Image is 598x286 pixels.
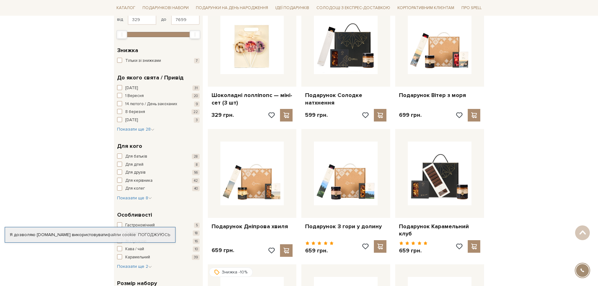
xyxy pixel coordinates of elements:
[117,154,200,160] button: Для батьків 28
[117,109,200,115] button: 8 березня 22
[125,93,144,99] span: 1 Вересня
[107,232,136,237] a: файли cookie
[125,109,145,115] span: 8 березня
[116,30,127,39] div: Min
[212,247,234,254] p: 659 грн.
[117,58,200,64] button: Тільки зі знижками 7
[125,162,143,168] span: Для дітей
[212,92,293,106] a: Шоколадні лолліпопс — міні-сет (3 шт)
[193,246,200,252] span: 10
[125,58,161,64] span: Тільки зі знижками
[194,117,200,123] span: 3
[128,14,156,25] input: Ціна
[117,93,200,99] button: 1 Вересня 20
[190,30,200,39] div: Max
[125,101,177,107] span: 14 лютого / День закоханих
[117,254,200,261] button: Карамельний 39
[193,239,200,244] span: 16
[399,247,428,254] p: 659 грн.
[117,162,200,168] button: Для дітей 8
[192,178,200,183] span: 42
[193,230,200,236] span: 18
[117,263,152,270] button: Показати ще 2
[117,222,200,229] button: Гастрономічний 5
[117,186,200,192] button: Для колег 40
[305,92,386,106] a: Подарунок Солодке натхнення
[193,3,271,13] a: Подарунки на День народження
[305,223,386,230] a: Подарунок З гори у долину
[117,126,154,132] button: Показати ще 28
[117,170,200,176] button: Для друзів 56
[117,211,152,219] span: Особливості
[192,93,200,99] span: 20
[194,58,200,63] span: 7
[395,3,457,13] a: Корпоративним клієнтам
[209,267,253,277] div: Знижка -10%
[138,232,170,238] a: Погоджуюсь
[305,247,334,254] p: 659 грн.
[192,186,200,191] span: 40
[192,170,200,175] span: 56
[117,246,200,252] button: Кава / чай 10
[399,92,480,99] a: Подарунок Вітер з моря
[125,178,153,184] span: Для керівника
[125,154,147,160] span: Для батьків
[125,186,145,192] span: Для колег
[5,232,175,238] div: Я дозволяю [DOMAIN_NAME] використовувати
[314,3,393,13] a: Солодощі з експрес-доставкою
[117,17,123,22] span: від
[459,3,484,13] a: Про Spell
[212,223,293,230] a: Подарунок Дніпрова хвиля
[125,117,138,123] span: [DATE]
[117,142,142,150] span: Для кого
[125,170,146,176] span: Для друзів
[117,85,200,91] button: [DATE] 31
[125,254,150,261] span: Карамельний
[117,46,138,55] span: Знижка
[117,178,200,184] button: Для керівника 42
[273,3,312,13] a: Ідеї подарунків
[194,223,200,228] span: 5
[399,223,480,238] a: Подарунок Карамельний клуб
[140,3,191,13] a: Подарункові набори
[117,73,184,82] span: До якого свята / Привід
[117,127,154,132] span: Показати ще 28
[117,101,200,107] button: 14 лютого / День закоханих 9
[114,3,138,13] a: Каталог
[194,162,200,167] span: 8
[305,111,328,119] p: 599 грн.
[191,109,200,115] span: 22
[117,117,200,123] button: [DATE] 3
[194,101,200,107] span: 9
[117,264,152,269] span: Показати ще 2
[161,17,166,22] span: до
[125,246,144,252] span: Кава / чай
[192,85,200,91] span: 31
[125,222,155,229] span: Гастрономічний
[192,154,200,159] span: 28
[212,111,234,119] p: 329 грн.
[192,255,200,260] span: 39
[125,85,138,91] span: [DATE]
[399,111,422,119] p: 699 грн.
[171,14,200,25] input: Ціна
[117,195,152,201] button: Показати ще 8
